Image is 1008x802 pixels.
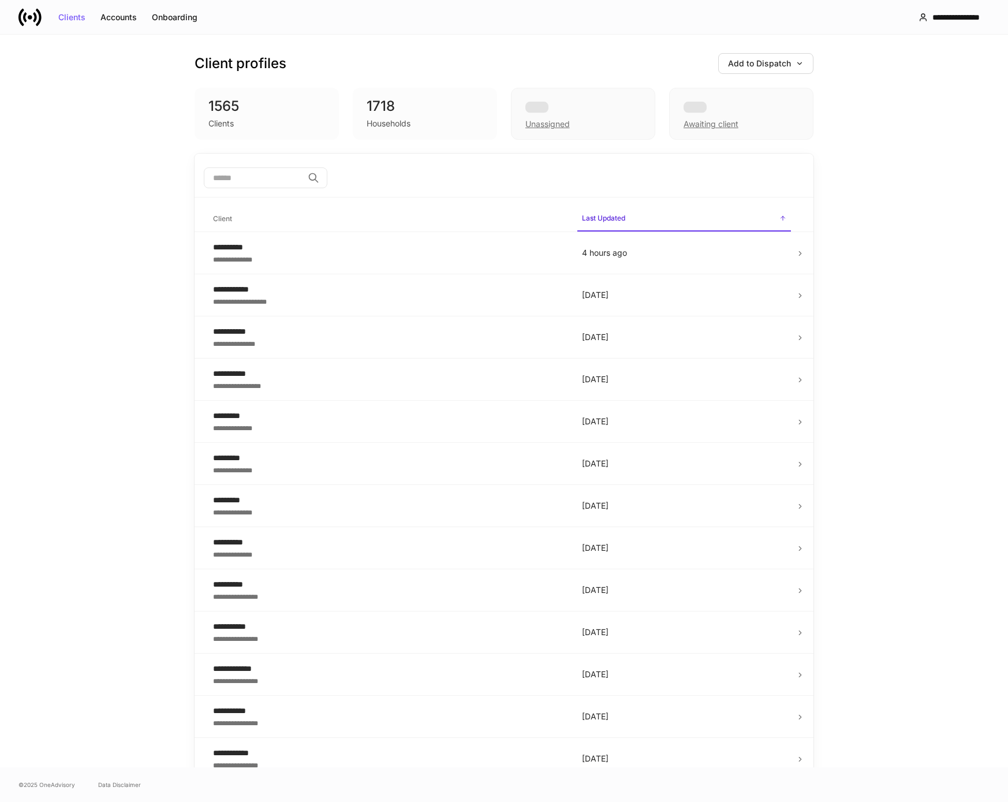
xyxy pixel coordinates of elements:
span: Client [208,207,568,231]
p: [DATE] [582,289,786,301]
div: 1565 [208,97,325,115]
p: [DATE] [582,626,786,638]
p: [DATE] [582,584,786,596]
button: Accounts [93,8,144,27]
p: [DATE] [582,331,786,343]
div: 1718 [367,97,483,115]
p: [DATE] [582,416,786,427]
p: 4 hours ago [582,247,786,259]
p: [DATE] [582,753,786,764]
button: Add to Dispatch [718,53,813,74]
div: Accounts [100,13,137,21]
span: Last Updated [577,207,791,232]
p: [DATE] [582,458,786,469]
button: Onboarding [144,8,205,27]
span: © 2025 OneAdvisory [18,780,75,789]
div: Clients [58,13,85,21]
h6: Client [213,213,232,224]
a: Data Disclaimer [98,780,141,789]
button: Clients [51,8,93,27]
div: Unassigned [511,88,655,140]
div: Awaiting client [669,88,813,140]
p: [DATE] [582,711,786,722]
p: [DATE] [582,542,786,554]
h3: Client profiles [195,54,286,73]
div: Awaiting client [684,118,738,130]
p: [DATE] [582,669,786,680]
p: [DATE] [582,374,786,385]
div: Clients [208,118,234,129]
div: Add to Dispatch [728,59,804,68]
div: Households [367,118,410,129]
div: Unassigned [525,118,570,130]
div: Onboarding [152,13,197,21]
p: [DATE] [582,500,786,512]
h6: Last Updated [582,212,625,223]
